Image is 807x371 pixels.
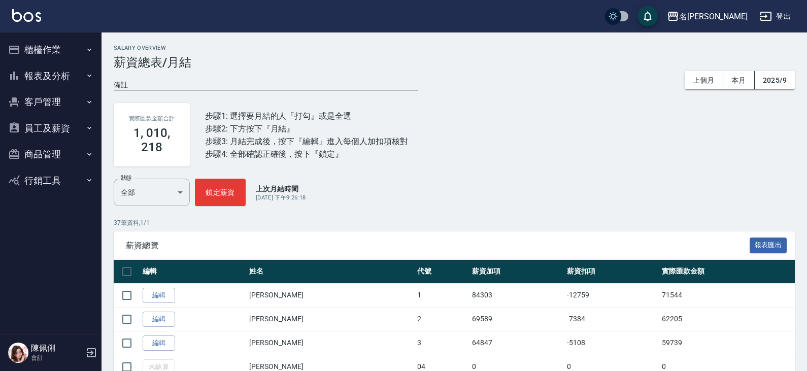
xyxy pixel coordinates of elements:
[469,331,564,355] td: 64847
[247,307,415,331] td: [PERSON_NAME]
[415,331,469,355] td: 3
[659,283,795,307] td: 71544
[31,343,83,353] h5: 陳佩俐
[4,63,97,89] button: 報表及分析
[205,110,408,122] div: 步驟1: 選擇要月結的人『打勾』或是全選
[247,260,415,284] th: 姓名
[114,55,795,70] h3: 薪資總表/月結
[415,260,469,284] th: 代號
[679,10,748,23] div: 名[PERSON_NAME]
[114,218,795,227] p: 37 筆資料, 1 / 1
[114,179,190,206] div: 全部
[723,71,755,90] button: 本月
[31,353,83,362] p: 會計
[415,283,469,307] td: 1
[659,307,795,331] td: 62205
[750,240,787,250] a: 報表匯出
[205,122,408,135] div: 步驟2: 下方按下『月結』
[143,312,175,327] a: 編輯
[4,141,97,167] button: 商品管理
[685,71,723,90] button: 上個月
[114,45,795,51] h2: Salary Overview
[126,241,750,251] span: 薪資總覽
[205,148,408,160] div: 步驟4: 全部確認正確後，按下『鎖定』
[126,115,178,122] h2: 實際匯款金額合計
[195,179,246,206] button: 鎖定薪資
[564,307,659,331] td: -7384
[637,6,658,26] button: save
[247,283,415,307] td: [PERSON_NAME]
[659,260,795,284] th: 實際匯款金額
[121,174,131,182] label: 狀態
[663,6,752,27] button: 名[PERSON_NAME]
[659,331,795,355] td: 59739
[756,7,795,26] button: 登出
[205,135,408,148] div: 步驟3: 月結完成後，按下『編輯』進入每個人加扣項核對
[755,71,795,90] button: 2025/9
[4,115,97,142] button: 員工及薪資
[750,238,787,253] button: 報表匯出
[143,335,175,351] a: 編輯
[256,184,306,194] p: 上次月結時間
[12,9,41,22] img: Logo
[564,260,659,284] th: 薪資扣項
[4,167,97,194] button: 行銷工具
[564,283,659,307] td: -12759
[415,307,469,331] td: 2
[469,283,564,307] td: 84303
[143,288,175,303] a: 編輯
[8,343,28,363] img: Person
[4,37,97,63] button: 櫃檯作業
[469,307,564,331] td: 69589
[4,89,97,115] button: 客戶管理
[256,194,306,201] span: [DATE] 下午9:26:18
[564,331,659,355] td: -5108
[126,126,178,154] h3: 1, 010, 218
[247,331,415,355] td: [PERSON_NAME]
[140,260,247,284] th: 編輯
[469,260,564,284] th: 薪資加項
